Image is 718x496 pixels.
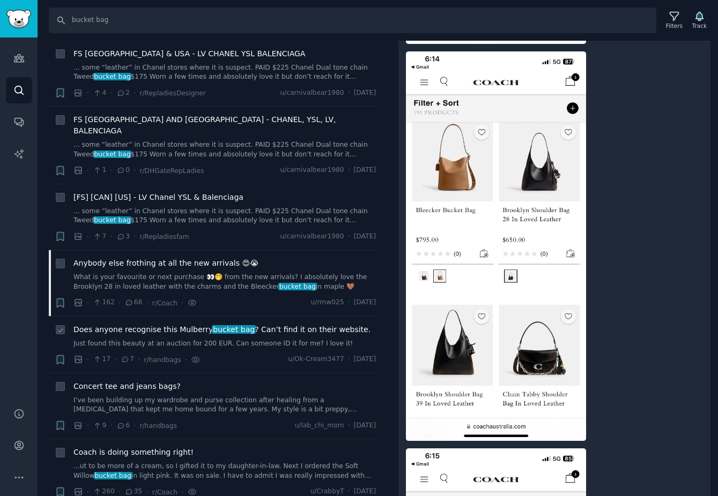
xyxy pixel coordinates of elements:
[152,299,177,307] span: r/Coach
[666,22,683,29] div: Filters
[280,232,344,242] span: u/carnivalbear1980
[139,422,176,430] span: r/handbags
[692,22,707,29] div: Track
[73,396,376,415] a: I’ve been building up my wardrobe and purse collection after healing from a [MEDICAL_DATA] that k...
[73,273,376,291] a: What is your favourite or next purchase 👀🤭 from the new arrivals? I absolutely love the Brooklyn ...
[110,231,112,242] span: ·
[87,165,89,176] span: ·
[124,298,142,307] span: 68
[73,140,376,159] a: ... some “leather” in Chanel stores where it is suspect. PAID $225 Chanel Dual tone chain Tweedbu...
[134,420,136,431] span: ·
[354,232,376,242] span: [DATE]
[280,88,344,98] span: u/carnivalbear1980
[119,297,121,309] span: ·
[110,165,112,176] span: ·
[139,167,204,175] span: r/DHGateRepLadies
[689,9,710,32] button: Track
[134,231,136,242] span: ·
[280,166,344,175] span: u/carnivalbear1980
[278,283,317,290] span: bucket bag
[311,298,344,307] span: u/rmw025
[288,355,344,364] span: u/Ok-Cream3477
[406,51,586,441] img: Anybody else frothing at all the new arrivals 😍😭
[295,421,344,431] span: u/lab_chi_mom
[93,151,132,158] span: bucket bag
[93,298,115,307] span: 162
[134,87,136,99] span: ·
[73,324,371,335] span: Does anyone recognise this Mulberry ? Can’t find it on their website.
[116,88,130,98] span: 2
[49,7,656,33] input: Search Keyword
[354,355,376,364] span: [DATE]
[73,324,371,335] a: Does anyone recognise this Mulberrybucket bag? Can’t find it on their website.
[93,216,132,224] span: bucket bag
[139,89,205,97] span: r/RepladiesDesigner
[181,297,183,309] span: ·
[73,258,258,269] a: Anybody else frothing at all the new arrivals 😍😭
[93,421,106,431] span: 9
[348,88,350,98] span: ·
[93,166,106,175] span: 1
[348,298,350,307] span: ·
[354,166,376,175] span: [DATE]
[73,381,181,392] a: Concert tee and jeans bags?
[73,207,376,226] a: ... some “leather” in Chanel stores where it is suspect. PAID $225 Chanel Dual tone chain Tweedbu...
[73,339,376,349] a: Just found this beauty at an auction for 200 EUR. Can someone ID it for me? I love it!
[121,355,134,364] span: 7
[146,297,148,309] span: ·
[354,88,376,98] span: [DATE]
[348,232,350,242] span: ·
[354,421,376,431] span: [DATE]
[73,48,305,59] a: FS [GEOGRAPHIC_DATA] & USA - LV CHANEL YSL BALENCIAGA
[94,472,132,479] span: bucket bag
[134,165,136,176] span: ·
[93,355,110,364] span: 17
[152,489,177,496] span: r/Coach
[93,232,106,242] span: 7
[73,63,376,82] a: ... some “leather” in Chanel stores where it is suspect. PAID $225 Chanel Dual tone chain Tweedbu...
[116,166,130,175] span: 0
[73,447,194,458] a: Coach is doing something right!
[110,87,112,99] span: ·
[73,192,243,203] a: [FS] [CAN] [US] - LV Chanel YSL & Balenciaga
[212,325,255,334] span: bucket bag
[144,356,181,364] span: r/handbags
[348,421,350,431] span: ·
[116,232,130,242] span: 3
[93,88,106,98] span: 4
[93,73,132,80] span: bucket bag
[87,87,89,99] span: ·
[73,462,376,480] a: ...ut to be more of a cream, so I gifted it to my daughter-in-law. Next I ordered the Soft Willow...
[6,10,31,28] img: GummySearch logo
[139,233,189,241] span: r/Repladiesfam
[116,421,130,431] span: 6
[73,114,376,137] a: FS [GEOGRAPHIC_DATA] AND [GEOGRAPHIC_DATA] - CHANEL, YSL, LV, BALENCIAGA
[114,354,116,365] span: ·
[354,298,376,307] span: [DATE]
[87,297,89,309] span: ·
[348,355,350,364] span: ·
[87,231,89,242] span: ·
[110,420,112,431] span: ·
[87,420,89,431] span: ·
[348,166,350,175] span: ·
[185,354,187,365] span: ·
[138,354,140,365] span: ·
[87,354,89,365] span: ·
